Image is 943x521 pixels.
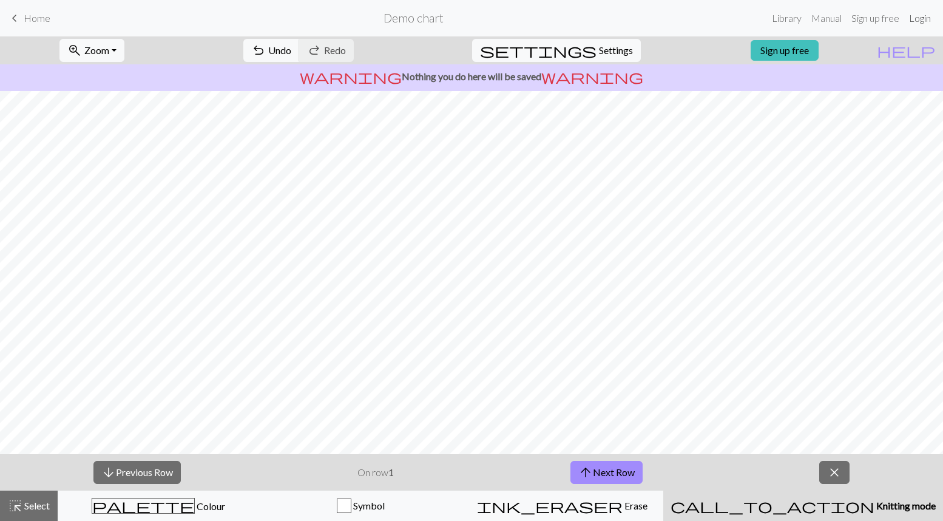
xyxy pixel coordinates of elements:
[92,497,194,514] span: palette
[300,68,402,85] span: warning
[671,497,874,514] span: call_to_action
[101,464,116,481] span: arrow_downward
[93,461,181,484] button: Previous Row
[751,40,819,61] a: Sign up free
[388,466,394,478] strong: 1
[268,44,291,56] span: Undo
[22,500,50,511] span: Select
[623,500,647,511] span: Erase
[806,6,847,30] a: Manual
[472,39,641,62] button: SettingsSettings
[480,43,597,58] i: Settings
[877,42,935,59] span: help
[251,42,266,59] span: undo
[59,39,124,62] button: Zoom
[8,497,22,514] span: highlight_alt
[351,500,385,511] span: Symbol
[827,464,842,481] span: close
[480,42,597,59] span: settings
[384,11,444,25] h2: Demo chart
[578,464,593,481] span: arrow_upward
[195,500,225,512] span: Colour
[904,6,936,30] a: Login
[767,6,806,30] a: Library
[874,500,936,511] span: Knitting mode
[260,491,462,521] button: Symbol
[67,42,82,59] span: zoom_in
[7,8,50,29] a: Home
[663,491,943,521] button: Knitting mode
[58,491,260,521] button: Colour
[477,497,623,514] span: ink_eraser
[847,6,904,30] a: Sign up free
[84,44,109,56] span: Zoom
[599,43,633,58] span: Settings
[5,69,938,84] p: Nothing you do here will be saved
[541,68,643,85] span: warning
[570,461,643,484] button: Next Row
[357,465,394,480] p: On row
[24,12,50,24] span: Home
[243,39,300,62] button: Undo
[7,10,22,27] span: keyboard_arrow_left
[461,491,663,521] button: Erase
